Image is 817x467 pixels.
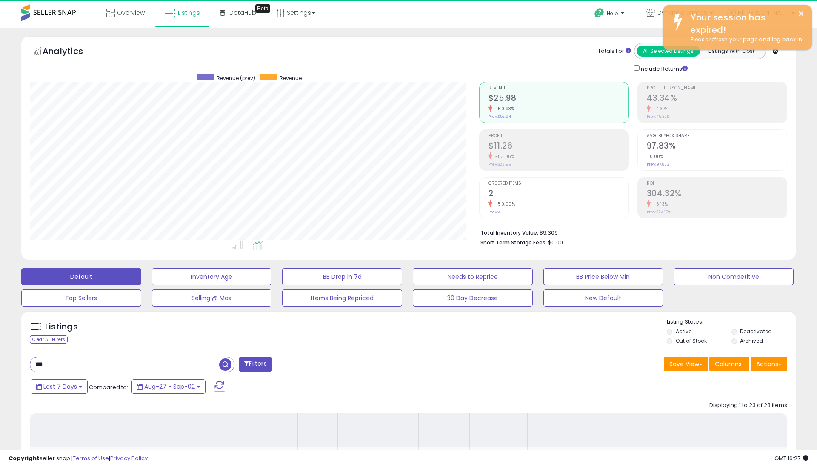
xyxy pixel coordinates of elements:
[21,268,141,285] button: Default
[594,8,605,18] i: Get Help
[239,357,272,372] button: Filters
[45,321,78,333] h5: Listings
[73,454,109,462] a: Terms of Use
[548,238,563,246] span: $0.00
[798,9,805,19] button: ×
[651,201,668,207] small: -6.13%
[43,382,77,391] span: Last 7 Days
[9,455,148,463] div: seller snap | |
[413,289,533,307] button: 30 Day Decrease
[89,383,128,391] span: Compared to:
[492,153,515,160] small: -53.06%
[488,209,500,215] small: Prev: 4
[488,189,628,200] h2: 2
[751,357,787,371] button: Actions
[647,134,787,138] span: Avg. Buybox Share
[709,401,787,410] div: Displaying 1 to 23 of 23 items
[488,181,628,186] span: Ordered Items
[282,289,402,307] button: Items Being Repriced
[647,162,669,167] small: Prev: 97.83%
[217,74,255,82] span: Revenue (prev)
[255,4,270,13] div: Tooltip anchor
[31,379,88,394] button: Last 7 Days
[628,63,698,73] div: Include Returns
[488,114,511,119] small: Prev: $52.94
[152,268,272,285] button: Inventory Age
[178,9,200,17] span: Listings
[30,335,68,344] div: Clear All Filters
[488,141,628,152] h2: $11.26
[588,1,633,28] a: Help
[488,86,628,91] span: Revenue
[647,93,787,105] h2: 43.34%
[676,337,707,344] label: Out of Stock
[117,9,145,17] span: Overview
[647,153,664,160] small: 0.00%
[9,454,40,462] strong: Copyright
[740,328,772,335] label: Deactivated
[488,93,628,105] h2: $25.98
[152,289,272,307] button: Selling @ Max
[700,46,763,57] button: Listings With Cost
[413,268,533,285] button: Needs to Reprice
[774,454,808,462] span: 2025-09-16 16:27 GMT
[657,9,707,17] span: Dynamic Lamps
[647,181,787,186] span: ROI
[480,229,538,236] b: Total Inventory Value:
[131,379,206,394] button: Aug-27 - Sep-02
[647,86,787,91] span: Profit [PERSON_NAME]
[667,318,795,326] p: Listing States:
[543,268,663,285] button: BB Price Below Min
[674,268,794,285] button: Non Competitive
[607,10,618,17] span: Help
[492,106,515,112] small: -50.93%
[647,141,787,152] h2: 97.83%
[144,382,195,391] span: Aug-27 - Sep-02
[651,106,668,112] small: -4.37%
[280,74,302,82] span: Revenue
[480,239,547,246] b: Short Term Storage Fees:
[647,189,787,200] h2: 304.32%
[664,357,708,371] button: Save View
[21,289,141,307] button: Top Sellers
[684,36,806,44] div: Please refresh your page and log back in
[43,45,100,59] h5: Analytics
[480,227,781,237] li: $9,309
[488,134,628,138] span: Profit
[684,11,806,36] div: Your session has expired!
[709,357,749,371] button: Columns
[647,209,671,215] small: Prev: 324.19%
[715,360,742,368] span: Columns
[282,268,402,285] button: BB Drop in 7d
[229,9,256,17] span: DataHub
[637,46,700,57] button: All Selected Listings
[492,201,515,207] small: -50.00%
[543,289,663,307] button: New Default
[740,337,763,344] label: Archived
[488,162,511,167] small: Prev: $23.99
[110,454,148,462] a: Privacy Policy
[647,114,669,119] small: Prev: 45.32%
[676,328,691,335] label: Active
[598,47,631,55] div: Totals For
